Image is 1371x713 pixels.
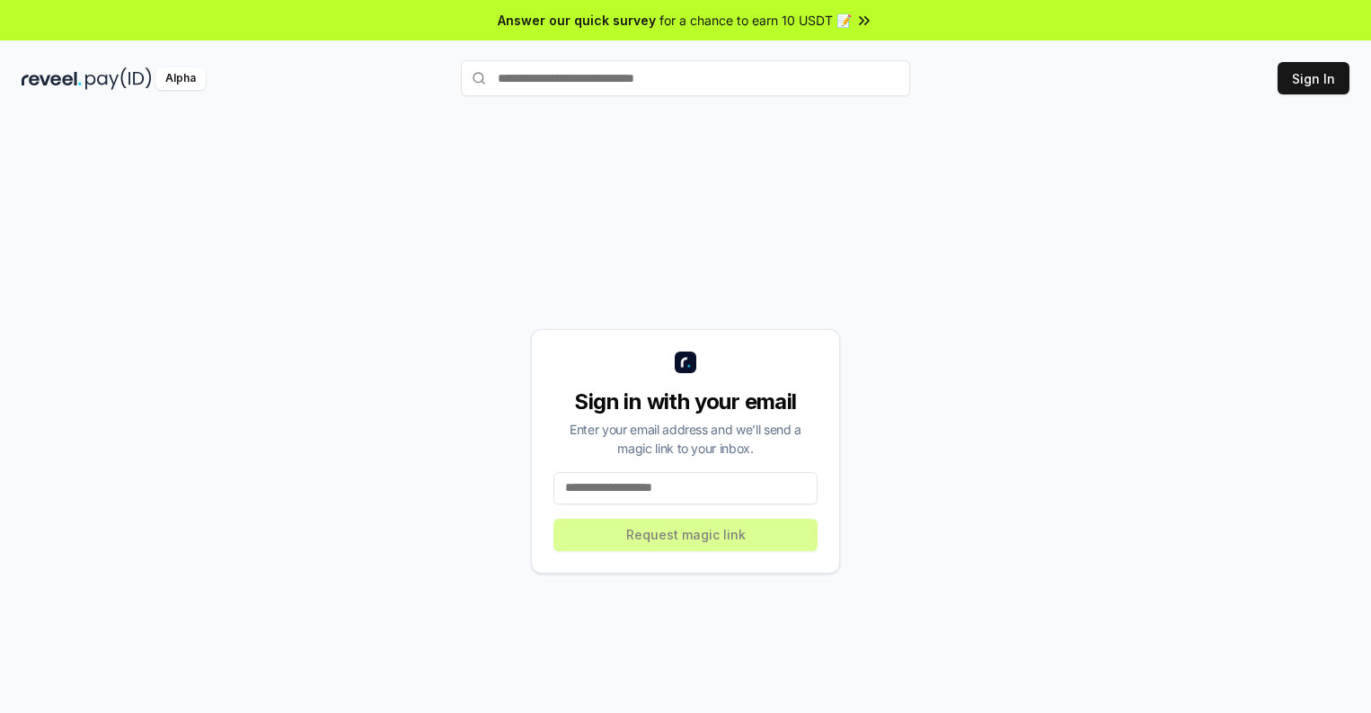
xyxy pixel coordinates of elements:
[675,352,696,373] img: logo_small
[553,388,818,416] div: Sign in with your email
[498,11,656,30] span: Answer our quick survey
[85,67,152,90] img: pay_id
[659,11,852,30] span: for a chance to earn 10 USDT 📝
[22,67,82,90] img: reveel_dark
[553,420,818,458] div: Enter your email address and we’ll send a magic link to your inbox.
[155,67,206,90] div: Alpha
[1278,62,1349,94] button: Sign In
